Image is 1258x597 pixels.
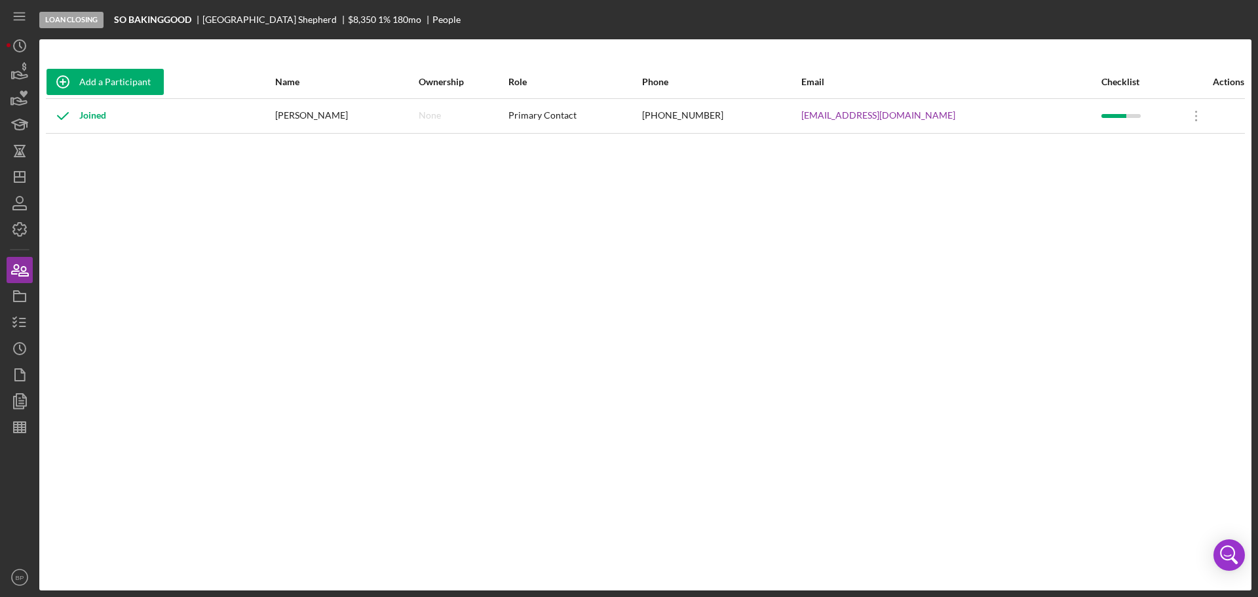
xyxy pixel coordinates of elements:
div: Name [275,77,417,87]
div: Email [801,77,1100,87]
button: Add a Participant [47,69,164,95]
div: 1 % [378,14,391,25]
div: Ownership [419,77,507,87]
div: [GEOGRAPHIC_DATA] Shepherd [202,14,348,25]
div: None [419,110,441,121]
div: [PHONE_NUMBER] [642,100,800,132]
div: [PERSON_NAME] [275,100,417,132]
div: Primary Contact [508,100,641,132]
div: Open Intercom Messenger [1213,539,1245,571]
text: BP [16,574,24,581]
a: [EMAIL_ADDRESS][DOMAIN_NAME] [801,110,955,121]
div: Checklist [1101,77,1179,87]
div: Loan Closing [39,12,104,28]
div: People [432,14,461,25]
div: 180 mo [392,14,421,25]
div: Joined [47,100,106,132]
b: SO BAKINGGOOD [114,14,191,25]
div: Add a Participant [79,69,151,95]
button: BP [7,564,33,590]
div: Actions [1180,77,1244,87]
div: Role [508,77,641,87]
div: Phone [642,77,800,87]
div: $8,350 [348,14,376,25]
